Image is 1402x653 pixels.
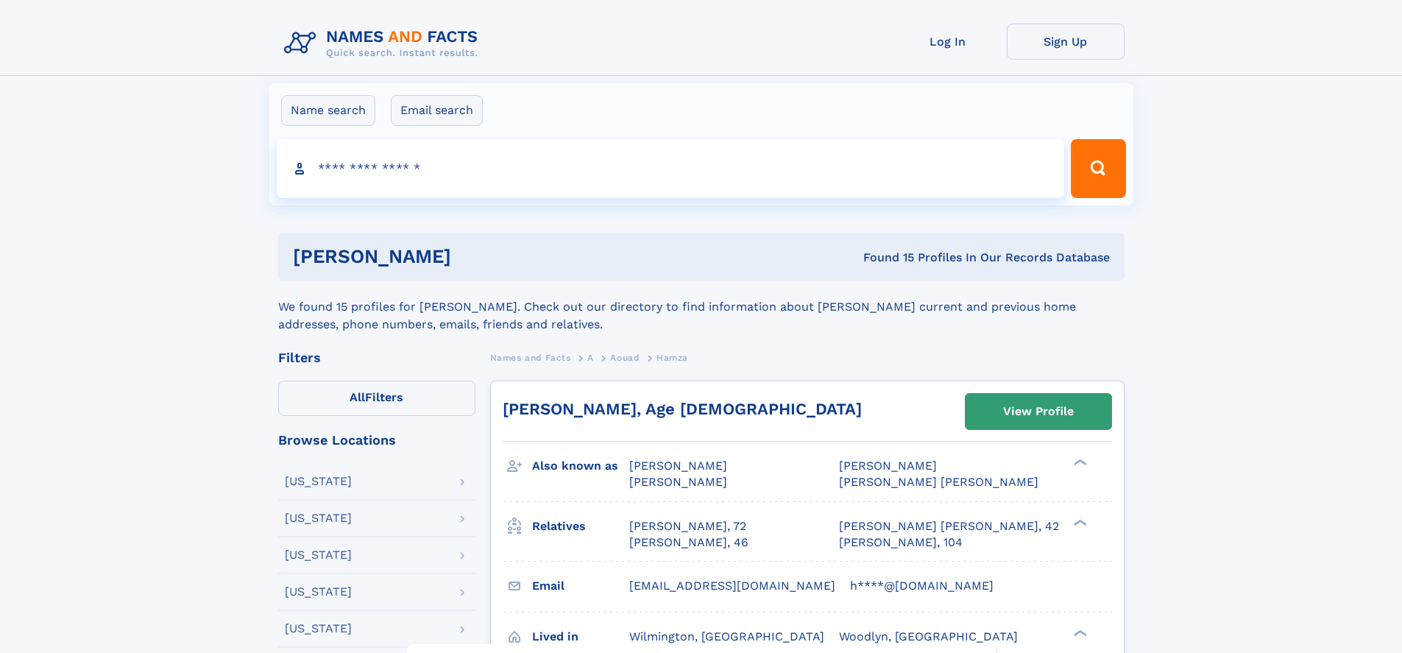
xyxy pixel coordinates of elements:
[503,400,862,418] a: [PERSON_NAME], Age [DEMOGRAPHIC_DATA]
[610,348,640,367] a: Aouad
[629,579,835,593] span: [EMAIL_ADDRESS][DOMAIN_NAME]
[285,512,352,524] div: [US_STATE]
[1070,518,1088,527] div: ❯
[839,534,963,551] a: [PERSON_NAME], 104
[490,348,571,367] a: Names and Facts
[532,573,629,599] h3: Email
[278,351,475,364] div: Filters
[350,390,365,404] span: All
[839,518,1059,534] a: [PERSON_NAME] [PERSON_NAME], 42
[629,629,824,643] span: Wilmington, [GEOGRAPHIC_DATA]
[839,629,1018,643] span: Woodlyn, [GEOGRAPHIC_DATA]
[657,250,1110,266] div: Found 15 Profiles In Our Records Database
[285,623,352,635] div: [US_STATE]
[629,518,746,534] a: [PERSON_NAME], 72
[277,139,1065,198] input: search input
[293,247,657,266] h1: [PERSON_NAME]
[281,95,375,126] label: Name search
[839,475,1038,489] span: [PERSON_NAME] [PERSON_NAME]
[610,353,640,363] span: Aouad
[532,624,629,649] h3: Lived in
[1070,628,1088,638] div: ❯
[839,459,937,473] span: [PERSON_NAME]
[278,24,490,63] img: Logo Names and Facts
[1003,395,1074,428] div: View Profile
[278,434,475,447] div: Browse Locations
[656,353,688,363] span: Hamza
[966,394,1111,429] a: View Profile
[285,476,352,487] div: [US_STATE]
[587,353,594,363] span: A
[532,453,629,479] h3: Also known as
[285,586,352,598] div: [US_STATE]
[391,95,483,126] label: Email search
[629,475,727,489] span: [PERSON_NAME]
[285,549,352,561] div: [US_STATE]
[278,280,1125,333] div: We found 15 profiles for [PERSON_NAME]. Check out our directory to find information about [PERSON...
[889,24,1007,60] a: Log In
[1071,139,1125,198] button: Search Button
[629,459,727,473] span: [PERSON_NAME]
[587,348,594,367] a: A
[629,534,748,551] a: [PERSON_NAME], 46
[1007,24,1125,60] a: Sign Up
[1070,458,1088,467] div: ❯
[278,381,475,416] label: Filters
[532,514,629,539] h3: Relatives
